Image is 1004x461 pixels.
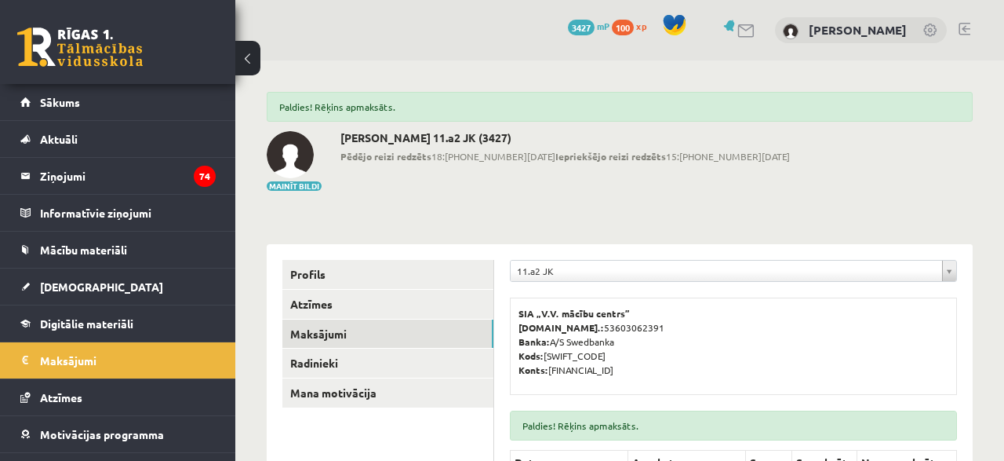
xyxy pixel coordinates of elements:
[40,342,216,379] legend: Maksājumi
[518,307,631,320] b: SIA „V.V. mācību centrs”
[40,280,163,294] span: [DEMOGRAPHIC_DATA]
[568,20,595,35] span: 3427
[40,132,78,146] span: Aktuāli
[518,306,948,377] p: 53603062391 A/S Swedbanka [SWIFT_CODE] [FINANCIAL_ID]
[20,416,216,452] a: Motivācijas programma
[20,232,216,268] a: Mācību materiāli
[40,158,216,194] legend: Ziņojumi
[40,243,127,257] span: Mācību materiāli
[194,166,216,187] i: 74
[40,95,80,109] span: Sākums
[518,349,544,362] b: Kods:
[20,195,216,231] a: Informatīvie ziņojumi
[282,290,493,319] a: Atzīmes
[20,121,216,157] a: Aktuāli
[267,92,973,122] div: Paldies! Rēķins apmaksāts.
[282,349,493,378] a: Radinieki
[40,390,82,404] span: Atzīmes
[20,306,216,342] a: Digitālie materiāli
[340,150,431,163] b: Pēdējo reizi redzēts
[809,22,907,38] a: [PERSON_NAME]
[40,195,216,231] legend: Informatīvie ziņojumi
[568,20,609,32] a: 3427 mP
[282,379,493,408] a: Mana motivācija
[636,20,646,32] span: xp
[282,260,493,289] a: Profils
[518,364,548,376] b: Konts:
[517,261,936,281] span: 11.a2 JK
[340,131,790,145] h2: [PERSON_NAME] 11.a2 JK (3427)
[340,149,790,163] span: 18:[PHONE_NUMBER][DATE] 15:[PHONE_NUMBER][DATE]
[555,150,666,163] b: Iepriekšējo reizi redzēts
[511,261,956,281] a: 11.a2 JK
[612,20,634,35] span: 100
[20,158,216,194] a: Ziņojumi74
[597,20,609,32] span: mP
[20,269,216,305] a: [DEMOGRAPHIC_DATA]
[17,27,143,67] a: Rīgas 1. Tālmācības vidusskola
[40,316,133,331] span: Digitālie materiāli
[612,20,654,32] a: 100 xp
[518,335,550,348] b: Banka:
[510,411,957,441] div: Paldies! Rēķins apmaksāts.
[783,24,798,39] img: Gvenda Liepiņa
[282,320,493,349] a: Maksājumi
[40,427,164,441] span: Motivācijas programma
[20,379,216,415] a: Atzīmes
[267,181,322,191] button: Mainīt bildi
[518,321,604,334] b: [DOMAIN_NAME].:
[20,84,216,120] a: Sākums
[267,131,314,178] img: Gvenda Liepiņa
[20,342,216,379] a: Maksājumi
